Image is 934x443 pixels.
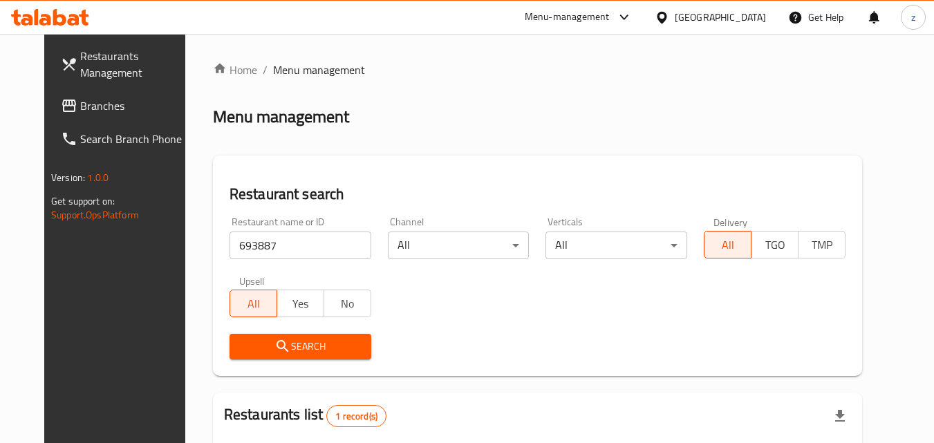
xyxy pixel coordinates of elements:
span: Yes [283,294,319,314]
span: Search Branch Phone [80,131,189,147]
span: 1 record(s) [327,410,386,423]
a: Branches [50,89,200,122]
span: z [911,10,915,25]
label: Delivery [713,217,748,227]
div: Menu-management [525,9,610,26]
button: All [704,231,751,258]
div: Export file [823,399,857,433]
h2: Menu management [213,106,349,128]
div: All [545,232,687,259]
li: / [263,62,268,78]
button: TGO [751,231,798,258]
span: Search [241,338,360,355]
h2: Restaurants list [224,404,386,427]
span: Get support on: [51,192,115,210]
a: Search Branch Phone [50,122,200,155]
span: Restaurants Management [80,48,189,81]
label: Upsell [239,276,265,285]
input: Search for restaurant name or ID.. [230,232,371,259]
nav: breadcrumb [213,62,862,78]
h2: Restaurant search [230,184,846,205]
span: All [236,294,272,314]
span: All [710,235,746,255]
button: Search [230,334,371,359]
button: TMP [798,231,846,258]
a: Home [213,62,257,78]
div: All [388,232,530,259]
span: TGO [757,235,793,255]
a: Restaurants Management [50,39,200,89]
span: No [330,294,366,314]
span: 1.0.0 [87,169,109,187]
span: Branches [80,97,189,114]
button: All [230,290,277,317]
span: Version: [51,169,85,187]
div: [GEOGRAPHIC_DATA] [675,10,766,25]
span: TMP [804,235,840,255]
a: Support.OpsPlatform [51,206,139,224]
button: No [324,290,371,317]
span: Menu management [273,62,365,78]
button: Yes [277,290,324,317]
